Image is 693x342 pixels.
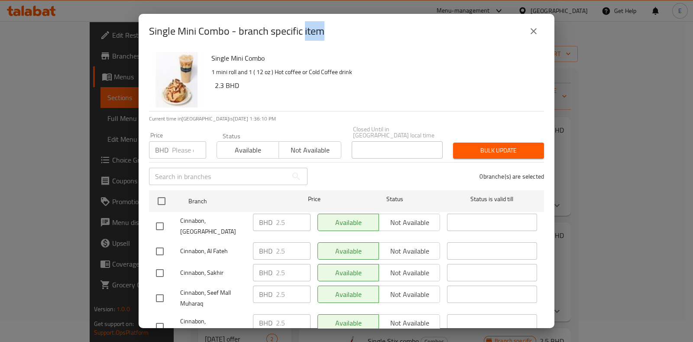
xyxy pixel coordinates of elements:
span: Cinnabon, [GEOGRAPHIC_DATA] [180,316,246,338]
p: BHD [259,318,272,328]
img: Single Mini Combo [149,52,204,107]
span: Status [350,194,440,205]
p: BHD [259,217,272,228]
button: Available [217,141,279,159]
p: BHD [259,246,272,256]
span: Bulk update [460,145,537,156]
input: Please enter price [276,242,311,260]
span: Not available [282,144,337,156]
p: BHD [155,145,168,155]
h6: 2.3 BHD [215,79,537,91]
button: Not available [278,141,341,159]
span: Cinnabon, Al Fateh [180,246,246,257]
p: 0 branche(s) are selected [479,172,544,181]
input: Please enter price [172,141,206,159]
span: Cinnabon, Sakhir [180,267,246,278]
input: Please enter price [276,286,311,303]
span: Status is valid till [447,194,537,205]
input: Please enter price [276,214,311,231]
input: Please enter price [276,314,311,332]
input: Please enter price [276,264,311,281]
span: Cinnabon, [GEOGRAPHIC_DATA] [180,215,246,237]
button: close [523,21,544,42]
input: Search in branches [149,168,288,185]
span: Cinnabon, Seef Mall Muharaq [180,287,246,309]
p: Current time in [GEOGRAPHIC_DATA] is [DATE] 1:36:10 PM [149,115,544,123]
h2: Single Mini Combo - branch specific item [149,24,324,38]
p: 1 mini roll and 1 ( 12 oz ) Hot coffee or Cold Coffee drink [211,67,537,78]
p: BHD [259,267,272,278]
span: Available [220,144,275,156]
h6: Single Mini Combo [211,52,537,64]
span: Price [285,194,343,205]
span: Branch [188,196,278,207]
button: Bulk update [453,143,544,159]
p: BHD [259,289,272,300]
